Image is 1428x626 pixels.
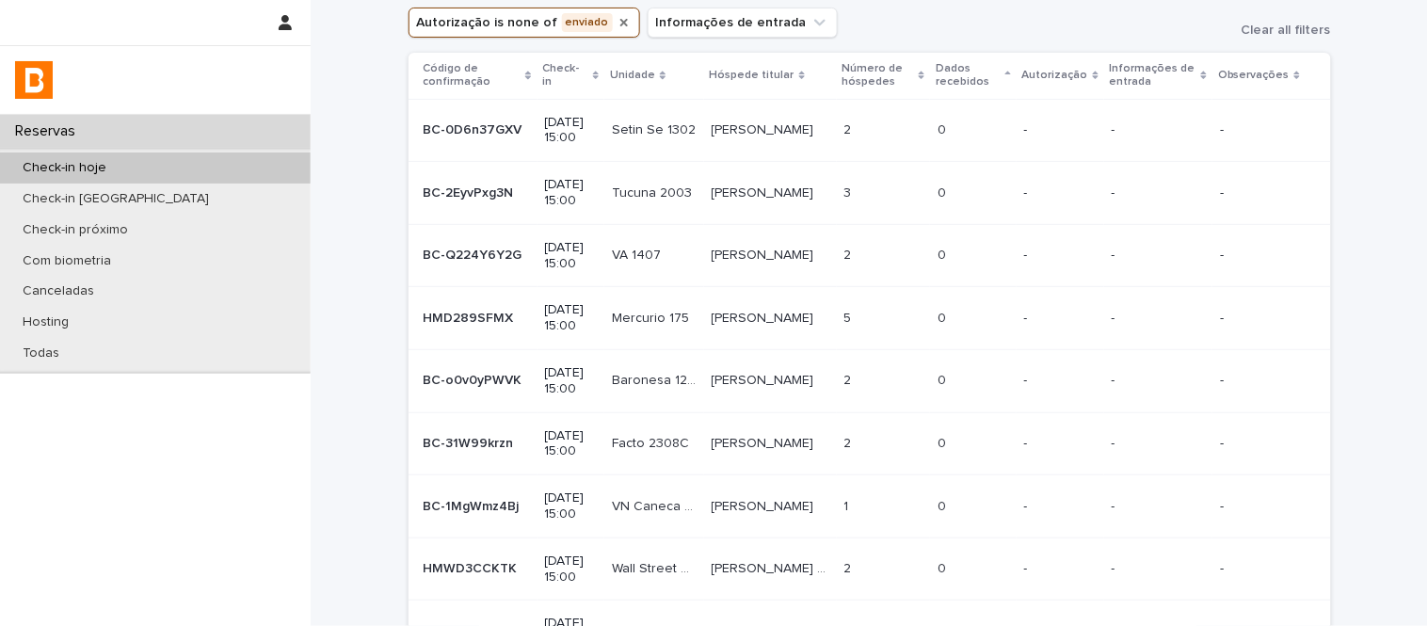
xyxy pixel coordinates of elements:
[8,345,74,361] p: Todas
[612,432,693,452] p: Facto 2308C
[712,182,818,201] p: Clara Chapermann Tavares
[938,307,950,327] p: 0
[1112,122,1205,138] p: -
[1220,436,1300,452] p: -
[1220,248,1300,264] p: -
[409,99,1331,162] tr: BC-0D6n37GXVBC-0D6n37GXV [DATE] 15:00Setin Se 1302Setin Se 1302 [PERSON_NAME][PERSON_NAME] 22 00 ---
[938,119,950,138] p: 0
[610,65,655,86] p: Unidade
[612,119,699,138] p: Setin Se 1302
[712,244,818,264] p: [PERSON_NAME]
[424,432,518,452] p: BC-31W99krzn
[8,191,224,207] p: Check-in [GEOGRAPHIC_DATA]
[1112,561,1205,577] p: -
[1218,65,1290,86] p: Observações
[844,495,853,515] p: 1
[424,307,518,327] p: HMD289SFMX
[1112,499,1205,515] p: -
[1112,436,1205,452] p: -
[409,475,1331,538] tr: BC-1MgWmz4BjBC-1MgWmz4Bj [DATE] 15:00VN Caneca 311VN Caneca 311 [PERSON_NAME][PERSON_NAME] 11 00 ---
[8,160,121,176] p: Check-in hoje
[844,244,856,264] p: 2
[409,412,1331,475] tr: BC-31W99krznBC-31W99krzn [DATE] 15:00Facto 2308CFacto 2308C [PERSON_NAME][PERSON_NAME] 22 00 ---
[712,495,818,515] p: [PERSON_NAME]
[424,369,526,389] p: BC-o0v0yPWVK
[938,244,950,264] p: 0
[409,287,1331,350] tr: HMD289SFMXHMD289SFMX [DATE] 15:00Mercurio 175Mercurio 175 [PERSON_NAME][PERSON_NAME] 55 00 ---
[712,557,833,577] p: Claudia Regina Anghietti E F Dias
[8,222,143,238] p: Check-in próximo
[712,307,818,327] p: [PERSON_NAME]
[844,307,856,327] p: 5
[612,182,696,201] p: Tucuna 2003
[1024,122,1097,138] p: -
[409,224,1331,287] tr: BC-Q224Y6Y2GBC-Q224Y6Y2G [DATE] 15:00VA 1407VA 1407 [PERSON_NAME][PERSON_NAME] 22 00 ---
[612,244,665,264] p: VA 1407
[424,495,523,515] p: BC-1MgWmz4Bj
[1220,373,1300,389] p: -
[15,61,53,99] img: zVaNuJHRTjyIjT5M9Xd5
[612,369,699,389] p: Baronesa 1215
[712,369,818,389] p: [PERSON_NAME]
[844,119,856,138] p: 2
[938,495,950,515] p: 0
[844,557,856,577] p: 2
[1024,311,1097,327] p: -
[842,58,914,93] p: Número de hóspedes
[8,253,126,269] p: Com biometria
[8,283,109,299] p: Canceladas
[938,182,950,201] p: 0
[545,240,598,272] p: [DATE] 15:00
[409,8,640,38] button: Autorização
[612,307,693,327] p: Mercurio 175
[612,557,699,577] p: Wall Street 2510
[1024,373,1097,389] p: -
[545,302,598,334] p: [DATE] 15:00
[545,490,598,522] p: [DATE] 15:00
[938,369,950,389] p: 0
[1112,311,1205,327] p: -
[1227,24,1331,37] button: Clear all filters
[612,495,699,515] p: VN Caneca 311
[712,432,818,452] p: [PERSON_NAME]
[1110,58,1196,93] p: Informações de entrada
[1112,248,1205,264] p: -
[1024,185,1097,201] p: -
[1024,561,1097,577] p: -
[712,119,818,138] p: [PERSON_NAME]
[424,58,521,93] p: Código de confirmação
[1220,185,1300,201] p: -
[936,58,1000,93] p: Dados recebidos
[1112,185,1205,201] p: -
[938,557,950,577] p: 0
[545,115,598,147] p: [DATE] 15:00
[1112,373,1205,389] p: -
[1242,24,1331,37] span: Clear all filters
[1024,436,1097,452] p: -
[545,554,598,586] p: [DATE] 15:00
[1022,65,1088,86] p: Autorização
[424,557,521,577] p: HMWD3CCKTK
[1220,499,1300,515] p: -
[1024,499,1097,515] p: -
[409,538,1331,601] tr: HMWD3CCKTKHMWD3CCKTK [DATE] 15:00Wall Street 2510Wall Street 2510 [PERSON_NAME] E F Dias[PERSON_N...
[1024,248,1097,264] p: -
[424,119,526,138] p: BC-0D6n37GXV
[938,432,950,452] p: 0
[8,122,90,140] p: Reservas
[1220,311,1300,327] p: -
[409,349,1331,412] tr: BC-o0v0yPWVKBC-o0v0yPWVK [DATE] 15:00Baronesa 1215Baronesa 1215 [PERSON_NAME][PERSON_NAME] 22 00 ---
[1220,561,1300,577] p: -
[844,369,856,389] p: 2
[1220,122,1300,138] p: -
[543,58,589,93] p: Check-in
[545,177,598,209] p: [DATE] 15:00
[844,182,856,201] p: 3
[648,8,838,38] button: Informações de entrada
[545,365,598,397] p: [DATE] 15:00
[409,162,1331,225] tr: BC-2EyvPxg3NBC-2EyvPxg3N [DATE] 15:00Tucuna 2003Tucuna 2003 [PERSON_NAME][PERSON_NAME] 33 00 ---
[844,432,856,452] p: 2
[710,65,794,86] p: Hóspede titular
[8,314,84,330] p: Hosting
[424,182,518,201] p: BC-2EyvPxg3N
